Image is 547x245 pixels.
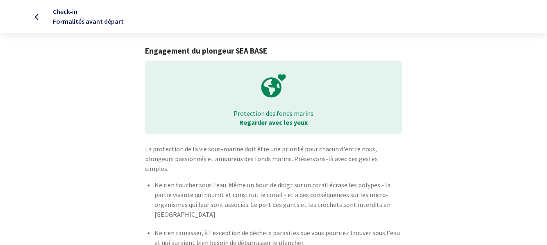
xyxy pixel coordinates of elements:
h1: Engagement du plongeur SEA BASE [145,46,402,56]
p: Protection des fonds marins [151,109,396,118]
strong: Regarder avec les yeux [239,118,308,126]
p: La protection de la vie sous-marine doit être une priorité pour chacun d'entre nous, plongeurs pa... [145,144,402,173]
span: Check-in Formalités avant départ [53,7,124,25]
p: Ne rien toucher sous l’eau. Même un bout de doigt sur un corail écrase les polypes - la partie vi... [154,180,402,219]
